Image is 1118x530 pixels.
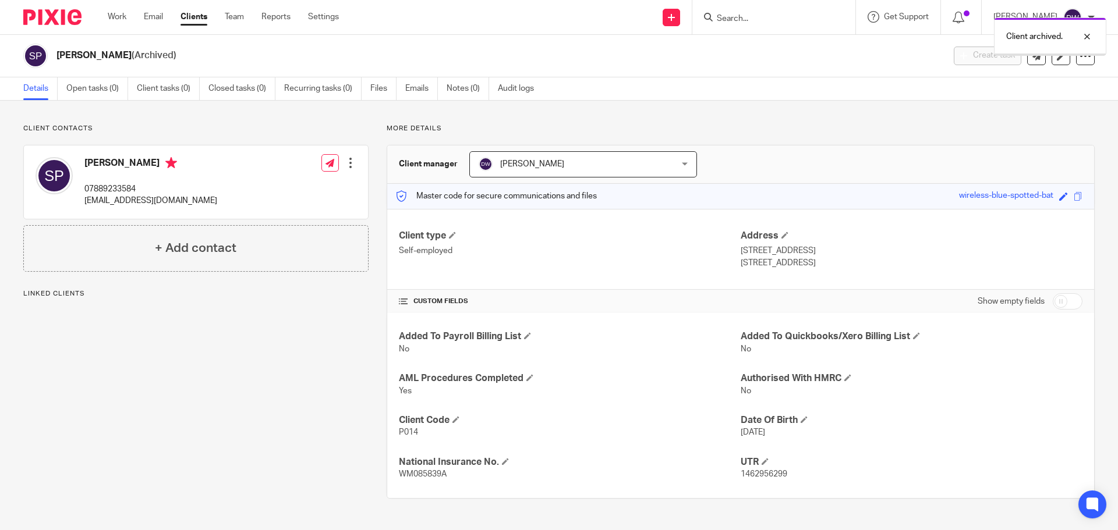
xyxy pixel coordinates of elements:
[399,372,741,385] h4: AML Procedures Completed
[741,387,751,395] span: No
[741,428,765,436] span: [DATE]
[225,11,244,23] a: Team
[399,414,741,426] h4: Client Code
[399,387,412,395] span: Yes
[399,428,418,436] span: P014
[741,230,1082,242] h4: Address
[261,11,291,23] a: Reports
[308,11,339,23] a: Settings
[399,456,741,468] h4: National Insurance No.
[396,190,597,202] p: Master code for secure communications and files
[23,77,58,100] a: Details
[132,51,176,60] span: (Archived)
[108,11,126,23] a: Work
[137,77,200,100] a: Client tasks (0)
[23,9,82,25] img: Pixie
[1063,8,1082,27] img: svg%3E
[741,414,1082,426] h4: Date Of Birth
[741,372,1082,385] h4: Authorised With HMRC
[284,77,362,100] a: Recurring tasks (0)
[84,195,217,207] p: [EMAIL_ADDRESS][DOMAIN_NAME]
[741,345,751,353] span: No
[23,289,369,298] p: Linked clients
[978,296,1045,307] label: Show empty fields
[399,158,458,170] h3: Client manager
[741,456,1082,468] h4: UTR
[165,157,177,169] i: Primary
[741,330,1082,343] h4: Added To Quickbooks/Xero Billing List
[155,239,236,257] h4: + Add contact
[84,157,217,172] h4: [PERSON_NAME]
[144,11,163,23] a: Email
[23,124,369,133] p: Client contacts
[1006,31,1063,42] p: Client archived.
[387,124,1095,133] p: More details
[741,470,787,478] span: 1462956299
[405,77,438,100] a: Emails
[399,470,447,478] span: WM085839A
[479,157,493,171] img: svg%3E
[500,160,564,168] span: [PERSON_NAME]
[399,245,741,257] p: Self-employed
[399,330,741,343] h4: Added To Payroll Billing List
[741,245,1082,257] p: [STREET_ADDRESS]
[399,297,741,306] h4: CUSTOM FIELDS
[399,345,409,353] span: No
[181,11,207,23] a: Clients
[741,257,1082,269] p: [STREET_ADDRESS]
[959,190,1053,203] div: wireless-blue-spotted-bat
[370,77,397,100] a: Files
[84,183,217,195] p: 07889233584
[23,44,48,68] img: svg%3E
[36,157,73,194] img: svg%3E
[66,77,128,100] a: Open tasks (0)
[399,230,741,242] h4: Client type
[447,77,489,100] a: Notes (0)
[208,77,275,100] a: Closed tasks (0)
[498,77,543,100] a: Audit logs
[56,49,760,62] h2: [PERSON_NAME]
[954,47,1021,65] button: Create task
